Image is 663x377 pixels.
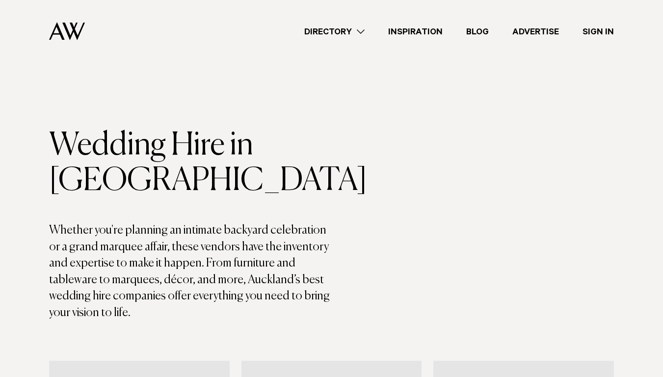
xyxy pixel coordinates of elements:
[501,25,571,38] a: Advertise
[571,25,626,38] a: Sign In
[49,128,332,199] h1: Wedding Hire in [GEOGRAPHIC_DATA]
[292,25,376,38] a: Directory
[49,222,332,322] p: Whether you're planning an intimate backyard celebration or a grand marquee affair, these vendors...
[49,22,85,40] img: Auckland Weddings Logo
[376,25,454,38] a: Inspiration
[454,25,501,38] a: Blog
